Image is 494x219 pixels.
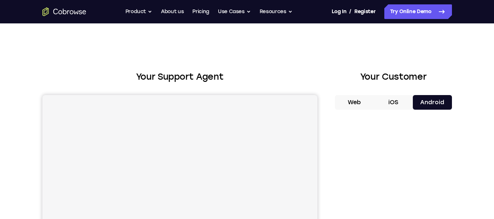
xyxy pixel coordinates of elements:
[354,4,376,19] a: Register
[335,95,374,110] button: Web
[125,4,152,19] button: Product
[192,4,209,19] a: Pricing
[42,70,317,83] h2: Your Support Agent
[335,70,452,83] h2: Your Customer
[218,4,251,19] button: Use Cases
[374,95,413,110] button: iOS
[161,4,184,19] a: About us
[42,7,86,16] a: Go to the home page
[413,95,452,110] button: Android
[349,7,351,16] span: /
[384,4,452,19] a: Try Online Demo
[260,4,293,19] button: Resources
[332,4,346,19] a: Log In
